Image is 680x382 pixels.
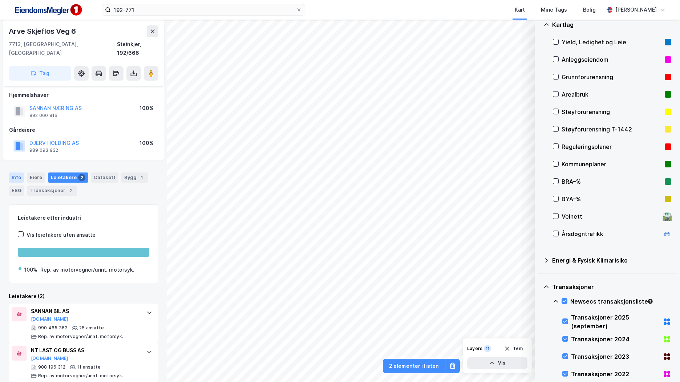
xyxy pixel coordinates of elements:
div: Mine Tags [541,5,567,14]
button: Vis [467,357,527,369]
div: 11 ansatte [77,364,101,370]
div: Bolig [583,5,596,14]
div: SANNAN BIL AS [31,307,139,316]
div: Rep. av motorvogner/unnt. motorsyk. [40,265,134,274]
div: Transaksjoner 2023 [571,352,660,361]
div: Kartlag [552,20,671,29]
div: 989 093 932 [29,147,58,153]
div: 1 [138,174,145,181]
div: Kart [515,5,525,14]
div: Kontrollprogram for chat [644,347,680,382]
div: Transaksjoner 2025 (september) [571,313,660,330]
div: Gårdeiere [9,126,158,134]
div: Layers [467,346,482,351]
div: ESG [9,186,24,196]
div: Vis leietakere uten ansatte [27,231,96,239]
div: Eiere [27,172,45,183]
div: Rep. av motorvogner/unnt. motorsyk. [38,373,123,379]
div: 100% [139,139,154,147]
div: Steinkjer, 192/666 [117,40,158,57]
div: Energi & Fysisk Klimarisiko [552,256,671,265]
div: 992 060 816 [29,113,57,118]
div: Reguleringsplaner [562,142,662,151]
button: 2 elementer i listen [383,359,445,373]
div: Newsecs transaksjonsliste [570,297,671,306]
div: Transaksjoner 2022 [571,370,660,378]
div: Leietakere [48,172,88,183]
div: Støyforurensning [562,107,662,116]
div: Leietakere (2) [9,292,158,301]
div: BRA–% [562,177,662,186]
div: 2 [67,187,74,194]
div: Tooltip anchor [647,298,653,305]
div: Anleggseiendom [562,55,662,64]
button: [DOMAIN_NAME] [31,316,68,322]
button: [DOMAIN_NAME] [31,355,68,361]
div: 11 [484,345,491,352]
div: Datasett [91,172,118,183]
div: 25 ansatte [79,325,104,331]
div: Rep. av motorvogner/unnt. motorsyk. [38,334,123,340]
iframe: Chat Widget [644,347,680,382]
div: Bygg [121,172,148,183]
div: Grunnforurensning [562,73,662,81]
div: Støyforurensning T-1442 [562,125,662,134]
div: Leietakere etter industri [18,214,149,222]
div: 988 196 312 [38,364,65,370]
button: Tag [9,66,71,81]
div: Arealbruk [562,90,662,99]
div: Yield, Ledighet og Leie [562,38,662,46]
div: BYA–% [562,195,662,203]
div: Transaksjoner 2024 [571,335,660,344]
div: Transaksjoner [552,283,671,291]
button: Tøm [499,343,527,354]
div: 7713, [GEOGRAPHIC_DATA], [GEOGRAPHIC_DATA] [9,40,117,57]
div: 2 [78,174,85,181]
div: 990 465 363 [38,325,68,331]
div: Transaksjoner [27,186,77,196]
div: Arve Skjeflos Veg 6 [9,25,77,37]
div: [PERSON_NAME] [615,5,657,14]
img: F4PB6Px+NJ5v8B7XTbfpPpyloAAAAASUVORK5CYII= [12,2,84,18]
input: Søk på adresse, matrikkel, gårdeiere, leietakere eller personer [111,4,296,15]
div: Kommuneplaner [562,160,662,168]
div: 🛣️ [662,212,672,221]
div: 100% [139,104,154,113]
div: Hjemmelshaver [9,91,158,99]
div: Info [9,172,24,183]
div: NT LAST OG BUSS AS [31,346,139,355]
div: 100% [24,265,37,274]
div: Årsdøgntrafikk [562,229,660,238]
div: Veinett [562,212,660,221]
